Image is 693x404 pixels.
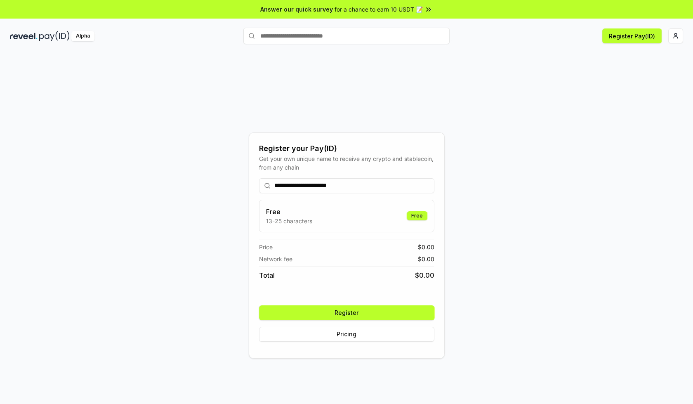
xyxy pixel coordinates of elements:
button: Pricing [259,327,434,342]
span: Total [259,270,275,280]
span: $ 0.00 [415,270,434,280]
button: Register [259,305,434,320]
p: 13-25 characters [266,217,312,225]
span: $ 0.00 [418,255,434,263]
img: reveel_dark [10,31,38,41]
span: Price [259,243,273,251]
span: Network fee [259,255,292,263]
div: Free [407,211,427,220]
span: $ 0.00 [418,243,434,251]
button: Register Pay(ID) [602,28,662,43]
div: Get your own unique name to receive any crypto and stablecoin, from any chain [259,154,434,172]
img: pay_id [39,31,70,41]
span: for a chance to earn 10 USDT 📝 [335,5,423,14]
span: Answer our quick survey [260,5,333,14]
h3: Free [266,207,312,217]
div: Register your Pay(ID) [259,143,434,154]
div: Alpha [71,31,94,41]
